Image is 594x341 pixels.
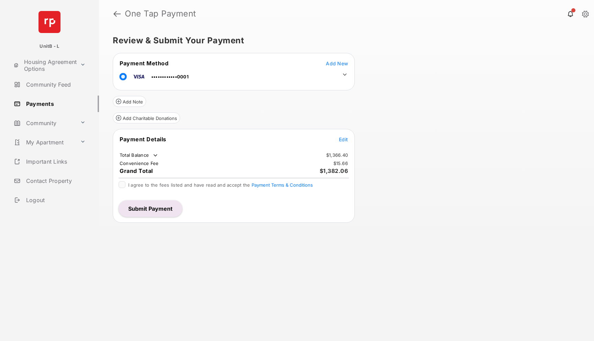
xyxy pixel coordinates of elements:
button: Add New [326,60,348,67]
span: Edit [339,136,348,142]
td: $1,366.40 [326,152,348,158]
button: Edit [339,136,348,143]
button: I agree to the fees listed and have read and accept the [252,182,313,188]
td: Convenience Fee [119,160,159,166]
a: Community [11,115,77,131]
h5: Review & Submit Your Payment [113,36,575,45]
td: $15.66 [333,160,349,166]
span: Grand Total [120,167,153,174]
a: Logout [11,192,99,208]
td: Total Balance [119,152,159,159]
strong: One Tap Payment [125,10,196,18]
span: $1,382.06 [320,167,348,174]
button: Add Note [113,96,146,107]
button: Submit Payment [119,200,182,217]
img: svg+xml;base64,PHN2ZyB4bWxucz0iaHR0cDovL3d3dy53My5vcmcvMjAwMC9zdmciIHdpZHRoPSI2NCIgaGVpZ2h0PSI2NC... [38,11,60,33]
a: My Apartment [11,134,77,151]
span: ••••••••••••0001 [151,74,189,79]
span: I agree to the fees listed and have read and accept the [128,182,313,188]
a: Housing Agreement Options [11,57,77,74]
a: Important Links [11,153,88,170]
a: Community Feed [11,76,99,93]
a: Payments [11,96,99,112]
a: Contact Property [11,173,99,189]
p: UnitB - L [40,43,59,50]
button: Add Charitable Donations [113,112,180,123]
span: Payment Method [120,60,168,67]
span: Payment Details [120,136,166,143]
span: Add New [326,60,348,66]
